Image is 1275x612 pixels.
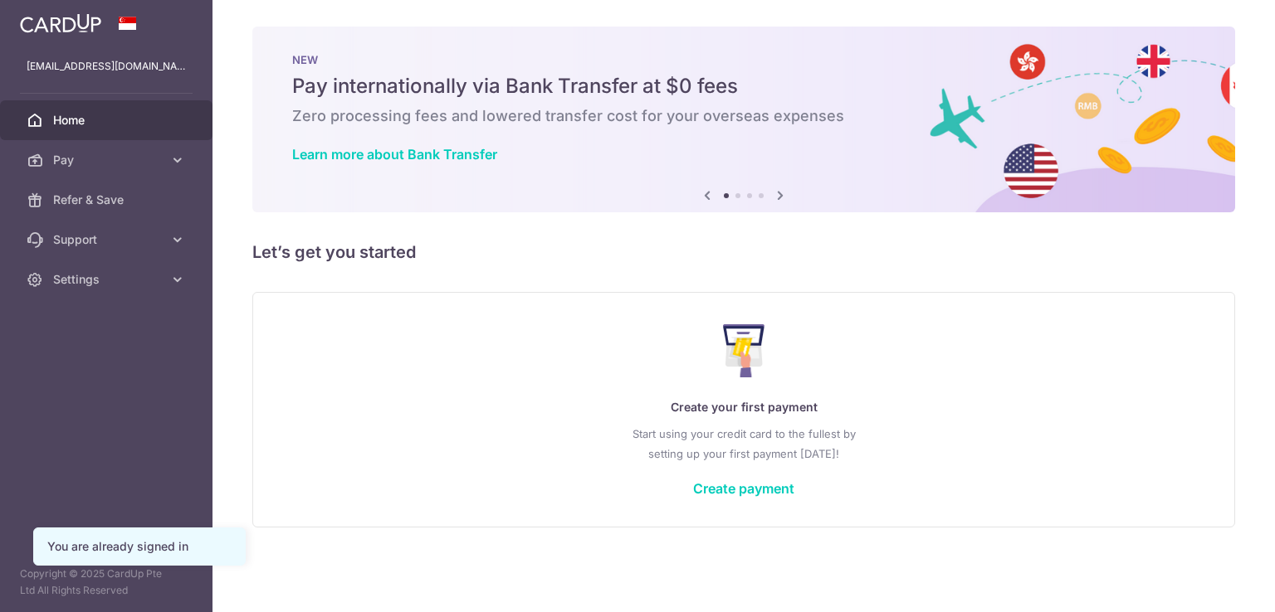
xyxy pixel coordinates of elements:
[53,231,163,248] span: Support
[53,112,163,129] span: Home
[286,397,1201,417] p: Create your first payment
[252,239,1235,265] h5: Let’s get you started
[292,146,497,163] a: Learn more about Bank Transfer
[723,324,765,377] img: Make Payment
[53,271,163,288] span: Settings
[292,106,1195,126] h6: Zero processing fees and lowered transfer cost for your overseas expenses
[252,27,1235,212] img: Bank transfer banner
[53,192,163,208] span: Refer & Save
[292,53,1195,66] p: NEW
[53,152,163,168] span: Pay
[20,13,101,33] img: CardUp
[693,480,794,497] a: Create payment
[286,424,1201,464] p: Start using your credit card to the fullest by setting up your first payment [DATE]!
[292,73,1195,100] h5: Pay internationally via Bank Transfer at $0 fees
[47,538,232,555] div: You are already signed in
[27,58,186,75] p: [EMAIL_ADDRESS][DOMAIN_NAME]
